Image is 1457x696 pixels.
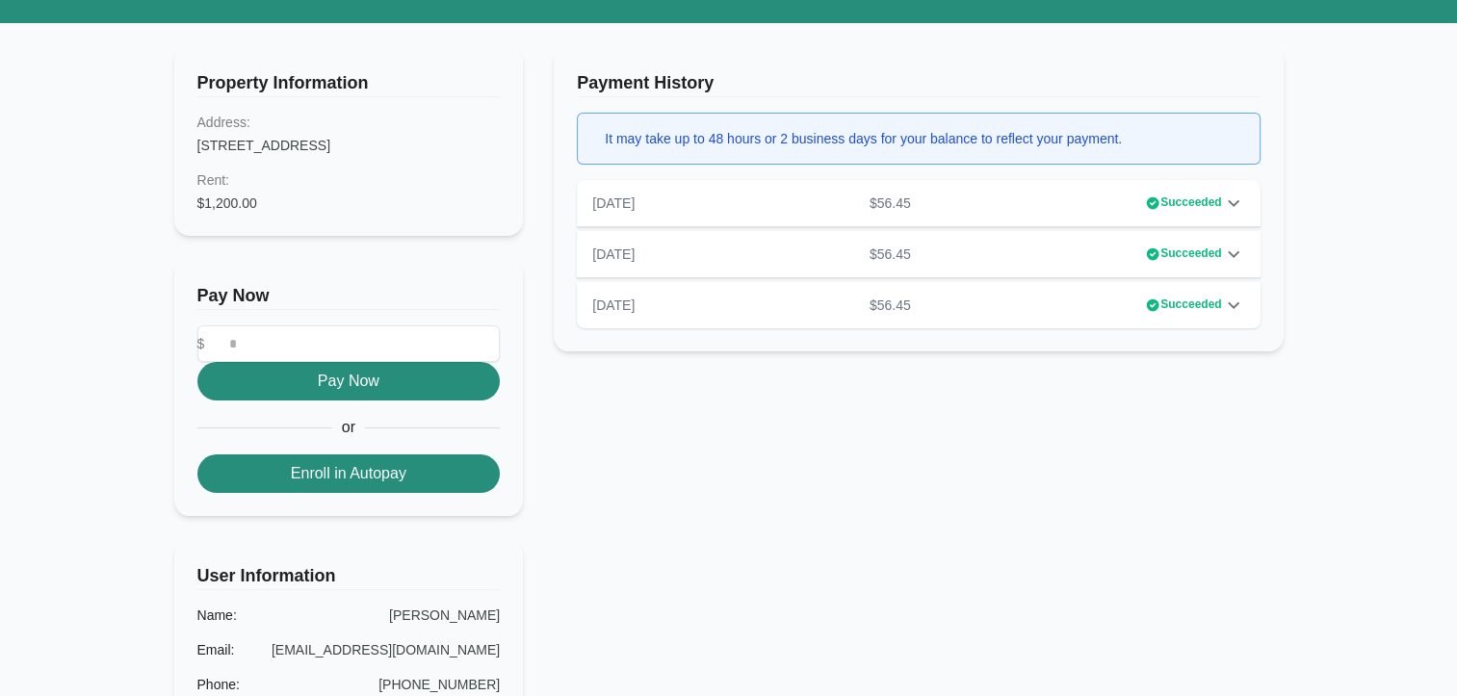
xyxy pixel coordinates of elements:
h3: Payment History [577,69,1260,97]
span: Succeeded [1160,296,1221,315]
div: Phone : [197,675,240,694]
p: $56.45 [862,296,919,315]
div: [DATE]$56.45Succeeded [577,231,1260,277]
div: [PHONE_NUMBER] [378,675,500,694]
h3: Property Information [197,69,501,97]
p: [DATE] [592,193,635,213]
div: It may take up to 48 hours or 2 business days for your balance to reflect your payment. [605,129,1122,148]
div: [DATE]$56.45Succeeded [577,282,1260,328]
div: Name : [197,606,237,625]
span: Succeeded [1160,245,1221,264]
h3: Pay Now [197,282,501,310]
dd: [STREET_ADDRESS] [197,136,501,155]
div: Email : [197,640,235,659]
h3: User Information [197,562,501,590]
div: [PERSON_NAME] [389,606,500,625]
p: $56.45 [862,193,919,213]
dd: $1,200.00 [197,193,501,213]
button: Pay Now [197,362,501,400]
span: Succeeded [1160,193,1221,213]
span: $ [197,334,205,353]
p: $56.45 [862,245,919,264]
button: Enroll in Autopay [197,454,501,493]
span: or [332,416,364,439]
dt: Rent : [197,170,501,190]
p: [DATE] [592,296,635,315]
div: [EMAIL_ADDRESS][DOMAIN_NAME] [272,640,500,659]
p: [DATE] [592,245,635,264]
dt: Address: [197,113,501,132]
div: [DATE]$56.45Succeeded [577,180,1260,226]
